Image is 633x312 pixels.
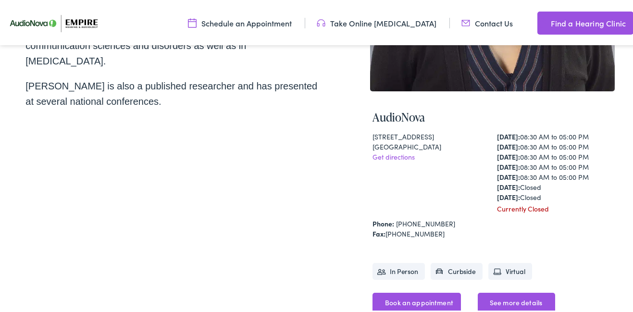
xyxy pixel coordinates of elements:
h4: AudioNova [372,109,612,123]
a: Take Online [MEDICAL_DATA] [317,16,436,26]
strong: [DATE]: [497,140,520,150]
a: Schedule an Appointment [188,16,292,26]
strong: Fax: [372,227,385,237]
img: utility icon [188,16,197,26]
a: See more details [478,291,555,311]
strong: [DATE]: [497,170,520,180]
div: Currently Closed [497,202,612,212]
strong: Phone: [372,217,394,226]
strong: [DATE]: [497,130,520,139]
div: 08:30 AM to 05:00 PM 08:30 AM to 05:00 PM 08:30 AM to 05:00 PM 08:30 AM to 05:00 PM 08:30 AM to 0... [497,130,612,200]
strong: [DATE]: [497,190,520,200]
img: utility icon [537,15,546,27]
div: [STREET_ADDRESS] [372,130,487,140]
strong: [DATE]: [497,180,520,190]
img: utility icon [317,16,325,26]
div: [PHONE_NUMBER] [372,227,612,237]
a: Get directions [372,150,415,160]
a: Contact Us [461,16,513,26]
strong: [DATE]: [497,160,520,170]
strong: [DATE]: [497,150,520,160]
li: Curbside [431,261,483,278]
p: [PERSON_NAME] is also a published researcher and has presented at several national conferences. [25,76,320,107]
li: Virtual [488,261,532,278]
a: Book an appointment [372,291,461,311]
a: [PHONE_NUMBER] [396,217,455,226]
img: utility icon [461,16,470,26]
li: In Person [372,261,425,278]
div: [GEOGRAPHIC_DATA] [372,140,487,150]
